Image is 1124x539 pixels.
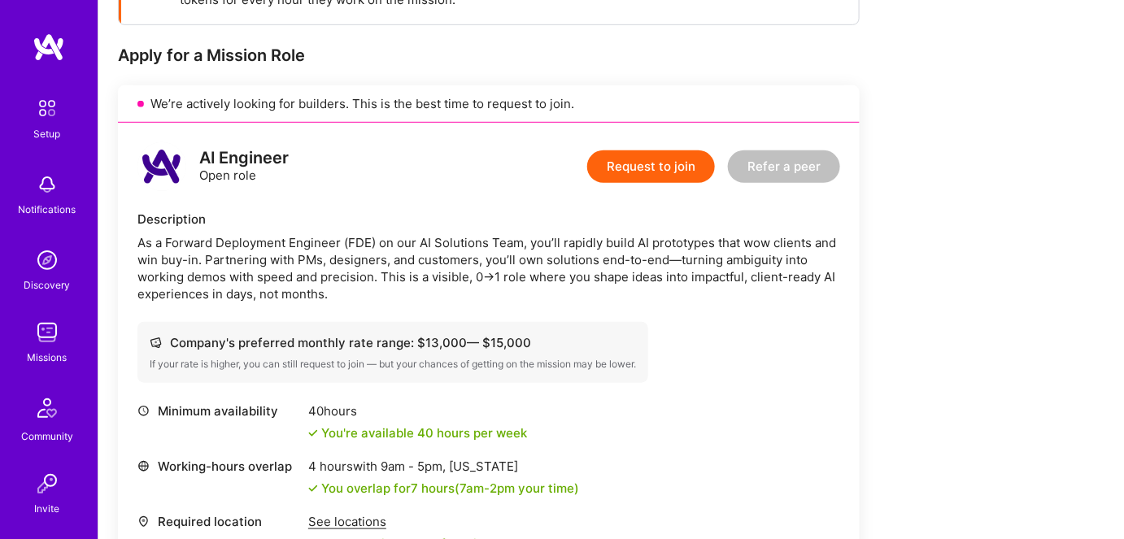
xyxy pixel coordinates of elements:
i: icon Cash [150,337,162,349]
img: setup [30,91,64,125]
div: Notifications [19,201,76,218]
img: Invite [31,467,63,500]
div: Company's preferred monthly rate range: $ 13,000 — $ 15,000 [150,334,636,351]
div: 4 hours with [US_STATE] [308,458,579,475]
span: 9am - 5pm , [377,459,449,474]
i: icon Check [308,428,318,438]
div: You overlap for 7 hours ( your time) [321,480,579,497]
div: 40 hours [308,402,527,419]
div: AI Engineer [199,150,289,167]
div: Invite [35,500,60,517]
i: icon World [137,460,150,472]
button: Refer a peer [728,150,840,183]
i: icon Check [308,484,318,493]
img: logo [33,33,65,62]
div: As a Forward Deployment Engineer (FDE) on our AI Solutions Team, you’ll rapidly build AI prototyp... [137,234,840,302]
div: See locations [308,513,509,530]
div: Minimum availability [137,402,300,419]
div: We’re actively looking for builders. This is the best time to request to join. [118,85,860,123]
img: Community [28,389,67,428]
img: bell [31,168,63,201]
button: Request to join [587,150,715,183]
div: Apply for a Mission Role [118,45,860,66]
i: icon Clock [137,405,150,417]
img: teamwork [31,316,63,349]
div: Setup [34,125,61,142]
div: Required location [137,513,300,530]
div: Discovery [24,276,71,293]
div: Community [21,428,73,445]
div: Missions [28,349,68,366]
img: logo [137,142,186,191]
i: icon Location [137,515,150,528]
div: Working-hours overlap [137,458,300,475]
img: discovery [31,244,63,276]
div: You're available 40 hours per week [308,424,527,441]
div: Description [137,211,840,228]
span: 7am - 2pm [460,480,515,496]
div: Open role [199,150,289,184]
div: If your rate is higher, you can still request to join — but your chances of getting on the missio... [150,358,636,371]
